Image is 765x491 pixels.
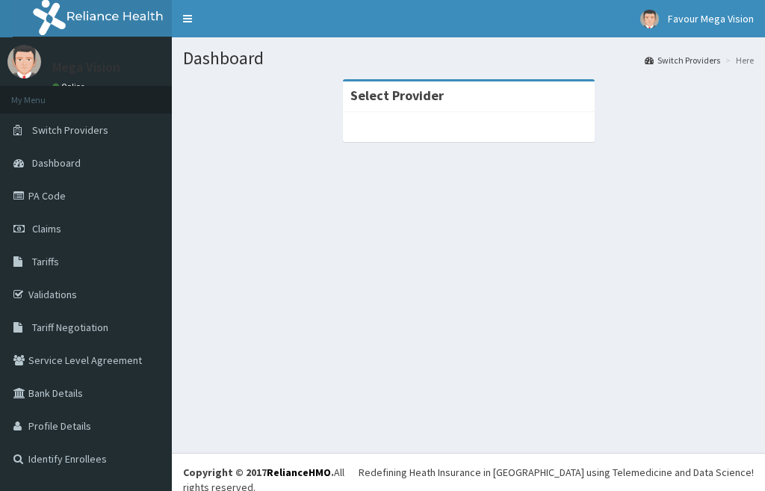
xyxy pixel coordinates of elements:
[640,10,659,28] img: User Image
[350,87,444,104] strong: Select Provider
[183,466,334,479] strong: Copyright © 2017 .
[32,222,61,235] span: Claims
[645,54,720,67] a: Switch Providers
[668,12,754,25] span: Favour Mega Vision
[267,466,331,479] a: RelianceHMO
[52,81,88,92] a: Online
[183,49,754,68] h1: Dashboard
[359,465,754,480] div: Redefining Heath Insurance in [GEOGRAPHIC_DATA] using Telemedicine and Data Science!
[7,45,41,78] img: User Image
[32,156,81,170] span: Dashboard
[32,321,108,334] span: Tariff Negotiation
[52,61,120,74] p: Mega Vision
[32,255,59,268] span: Tariffs
[722,54,754,67] li: Here
[32,123,108,137] span: Switch Providers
